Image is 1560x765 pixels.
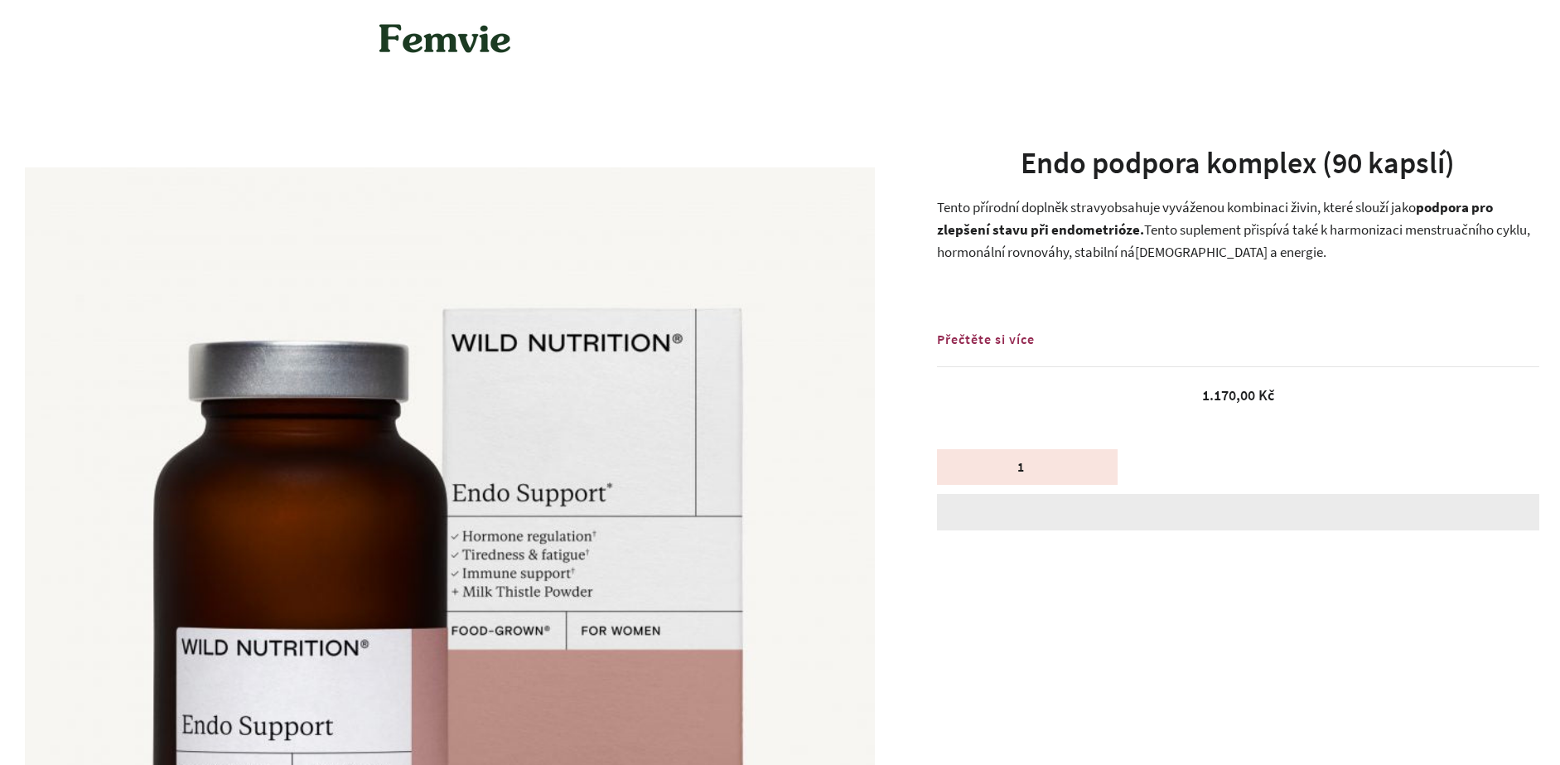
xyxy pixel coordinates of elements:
span: Tento suplement přispívá také k harmonizaci menstruačního cyklu, hormonální rovnováhy, stabilní n... [937,220,1530,261]
span: Přečtěte si více [937,331,1035,347]
h1: Endo podpora komplex (90 kapslí) [937,143,1539,184]
span: oplněk stravy [1029,198,1107,216]
img: Femvie [370,12,519,64]
strong: podpora pro zlepšení stavu při endometrióze. [937,198,1493,239]
span: obsahuje vyváženou kombinaci živin, které slouží jako [1107,198,1416,216]
p: Tento přírodní d [937,196,1539,263]
span: 1.170,00 Kč [1202,385,1274,404]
